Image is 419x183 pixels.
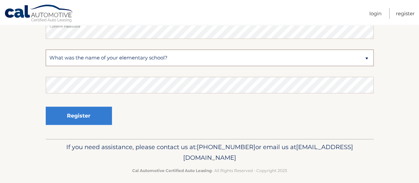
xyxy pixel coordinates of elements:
[46,107,112,125] button: Register
[50,167,369,174] p: - All Rights Reserved - Copyright 2025
[50,142,369,163] p: If you need assistance, please contact us at: or email us at
[369,8,382,19] a: Login
[197,143,255,151] span: [PHONE_NUMBER]
[132,168,212,173] strong: Cal Automotive Certified Auto Leasing
[396,8,415,19] a: Register
[183,143,353,161] span: [EMAIL_ADDRESS][DOMAIN_NAME]
[4,4,74,24] a: Cal Automotive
